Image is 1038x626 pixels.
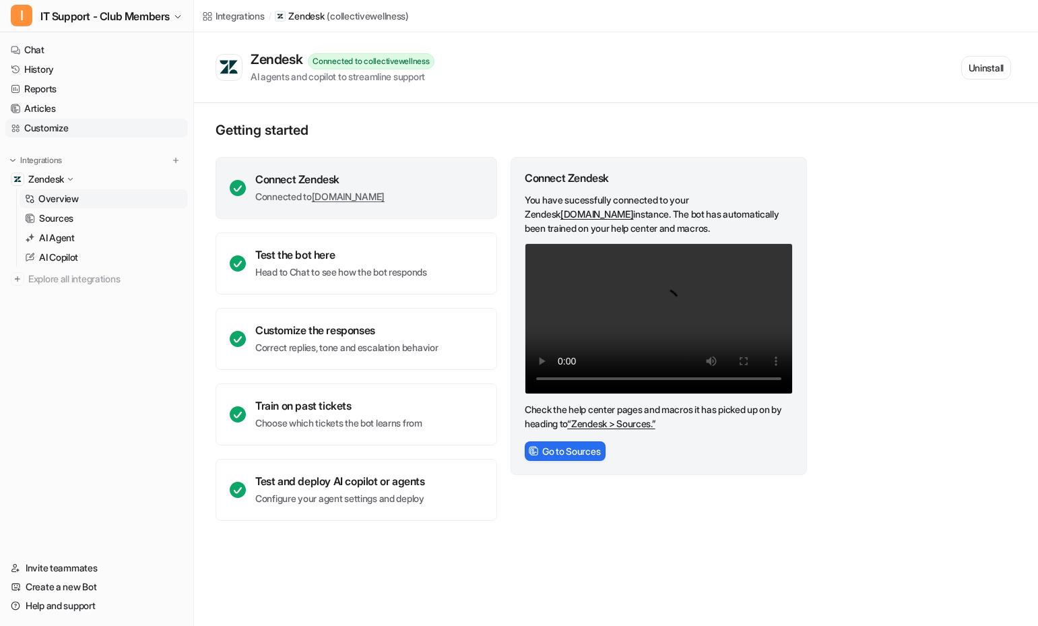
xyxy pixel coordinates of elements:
a: History [5,60,188,79]
img: menu_add.svg [171,156,181,165]
a: [DOMAIN_NAME] [312,191,385,202]
a: Reports [5,80,188,98]
a: [DOMAIN_NAME] [560,208,633,220]
p: AI Copilot [39,251,78,264]
a: “Zendesk > Sources.” [567,418,655,429]
div: Customize the responses [255,323,438,337]
p: You have sucessfully connected to your Zendesk instance. The bot has automatically been trained o... [525,193,793,235]
p: Sources [39,212,73,225]
p: Overview [38,192,79,206]
img: sourcesIcon [529,446,538,456]
div: Test and deploy AI copilot or agents [255,474,425,488]
p: Head to Chat to see how the bot responds [255,265,427,279]
a: Chat [5,40,188,59]
div: Test the bot here [255,248,427,261]
img: Zendesk [13,175,22,183]
span: IT Support - Club Members [40,7,170,26]
div: AI agents and copilot to streamline support [251,69,434,84]
p: ( collectivewellness ) [327,9,408,23]
p: Integrations [20,155,62,166]
a: Sources [20,209,188,228]
div: Train on past tickets [255,399,422,412]
button: Go to Sources [525,441,606,461]
p: Getting started [216,122,808,138]
video: Your browser does not support the video tag. [525,243,793,394]
a: Zendesk(collectivewellness) [275,9,408,23]
p: Check the help center pages and macros it has picked up on by heading to [525,402,793,431]
p: Configure your agent settings and deploy [255,492,425,505]
p: Zendesk [288,9,324,23]
img: Zendesk logo [219,59,239,75]
a: Help and support [5,596,188,615]
div: Connect Zendesk [255,173,385,186]
a: Integrations [202,9,265,23]
p: AI Agent [39,231,75,245]
p: Choose which tickets the bot learns from [255,416,422,430]
a: AI Copilot [20,248,188,267]
a: Explore all integrations [5,270,188,288]
span: I [11,5,32,26]
span: Explore all integrations [28,268,183,290]
div: Zendesk [251,51,308,67]
a: Invite teammates [5,559,188,577]
a: Articles [5,99,188,118]
button: Uninstall [961,56,1011,80]
div: Connect Zendesk [525,171,793,185]
span: / [269,10,271,22]
div: Connected to collectivewellness [308,53,434,69]
div: Integrations [216,9,265,23]
button: Integrations [5,154,66,167]
img: expand menu [8,156,18,165]
p: Correct replies, tone and escalation behavior [255,341,438,354]
a: Overview [20,189,188,208]
p: Zendesk [28,173,64,186]
a: Customize [5,119,188,137]
a: AI Agent [20,228,188,247]
a: Create a new Bot [5,577,188,596]
p: Connected to [255,190,385,204]
img: explore all integrations [11,272,24,286]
